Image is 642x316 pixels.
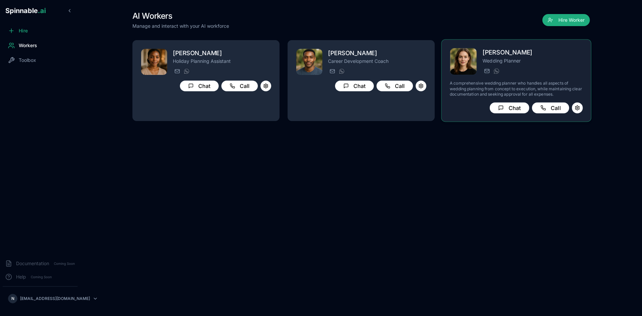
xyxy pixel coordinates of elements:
span: Help [16,274,26,280]
button: Send email to melissa.owusu@getspinnable.ai [173,67,181,75]
span: N [11,296,14,301]
p: Wedding Planner [483,58,583,64]
p: A comprehensive wedding planner who handles all aspects of wedding planning from concept to execu... [450,81,583,97]
button: Call [532,102,569,113]
img: WhatsApp [494,68,499,74]
h1: AI Workers [132,11,229,21]
button: Send email to leah.wagner@getspinnable.ai [483,67,491,75]
img: Leah Wagner [450,48,477,75]
p: Manage and interact with your AI workforce [132,23,229,29]
h2: [PERSON_NAME] [173,48,271,58]
button: Chat [490,102,529,113]
button: Call [377,81,413,91]
span: Hire [19,27,28,34]
p: [EMAIL_ADDRESS][DOMAIN_NAME] [20,296,90,301]
span: Coming Soon [52,260,77,267]
h2: [PERSON_NAME] [483,48,583,58]
button: Hire Worker [542,14,590,26]
span: Coming Soon [29,274,54,280]
img: WhatsApp [339,69,344,74]
button: Chat [335,81,374,91]
img: Lucas Kumar [296,49,322,75]
button: Send email to lucas.kumar@getspinnable.ai [328,67,336,75]
span: Spinnable [5,7,46,15]
span: .ai [38,7,46,15]
span: Workers [19,42,37,49]
img: Melissa Owusu [141,49,167,75]
button: N[EMAIL_ADDRESS][DOMAIN_NAME] [5,292,75,305]
button: WhatsApp [182,67,190,75]
button: Call [221,81,258,91]
h2: [PERSON_NAME] [328,48,426,58]
span: Documentation [16,260,49,267]
span: Toolbox [19,57,36,64]
a: Hire Worker [542,17,590,24]
p: Career Development Coach [328,58,426,65]
p: Holiday Planning Assistant [173,58,271,65]
button: Chat [180,81,219,91]
img: WhatsApp [184,69,189,74]
button: WhatsApp [337,67,345,75]
button: WhatsApp [492,67,500,75]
